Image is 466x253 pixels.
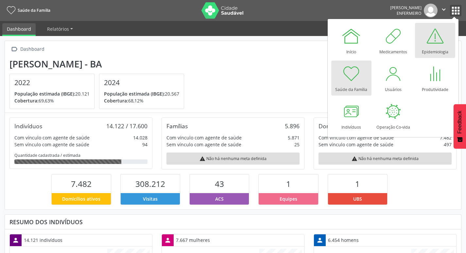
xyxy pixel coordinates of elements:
[19,45,45,54] div: Dashboard
[135,178,165,189] span: 308.212
[424,4,438,17] img: img
[166,122,188,130] div: Famílias
[331,61,371,96] a: Saúde da Família
[164,237,171,244] i: person
[199,156,205,162] i: warning
[415,61,455,96] a: Produtividade
[319,134,394,141] div: Com vínculo com agente de saúde
[9,45,45,54] a:  Dashboard
[331,98,371,133] a: Indivíduos
[143,195,158,202] span: Visitas
[319,141,393,148] div: Sem vínculo com agente de saúde
[319,122,346,130] div: Domicílios
[47,26,69,32] span: Relatórios
[280,195,297,202] span: Equipes
[326,234,361,246] div: 6.454 homens
[9,45,19,54] i: 
[352,156,357,162] i: warning
[14,98,39,104] span: Cobertura:
[373,23,413,58] a: Medicamentos
[5,5,50,16] a: Saúde da Família
[355,178,360,189] span: 1
[43,23,78,35] a: Relatórios
[397,10,422,16] span: Enfermeiro
[62,195,100,202] span: Domicílios ativos
[9,218,457,226] div: Resumo dos indivíduos
[71,178,92,189] span: 7.482
[373,61,413,96] a: Usuários
[457,111,463,134] span: Feedback
[9,59,189,69] div: [PERSON_NAME] - BA
[285,122,300,130] div: 5.896
[316,237,323,244] i: person
[14,122,42,130] div: Indivíduos
[133,134,147,141] div: 14.028
[166,134,242,141] div: Com vínculo com agente de saúde
[104,79,179,87] h4: 2024
[104,90,179,97] p: 20.567
[166,141,241,148] div: Sem vínculo com agente de saúde
[294,141,300,148] div: 25
[14,141,89,148] div: Sem vínculo com agente de saúde
[444,141,452,148] div: 497
[18,8,50,13] span: Saúde da Família
[174,234,212,246] div: 7.667 mulheres
[14,153,147,158] div: Quantidade cadastrada / estimada
[286,178,291,189] span: 1
[166,153,300,165] div: Não há nenhuma meta definida
[319,153,452,165] div: Não há nenhuma meta definida
[454,104,466,149] button: Feedback - Mostrar pesquisa
[104,98,128,104] span: Cobertura:
[215,178,224,189] span: 43
[390,5,422,10] div: [PERSON_NAME]
[353,195,362,202] span: UBS
[12,237,19,244] i: person
[104,91,165,97] span: População estimada (IBGE):
[215,195,224,202] span: ACS
[142,141,147,148] div: 94
[14,91,75,97] span: População estimada (IBGE):
[440,134,452,141] div: 7.482
[14,90,90,97] p: 20.121
[331,23,371,58] a: Início
[288,134,300,141] div: 5.871
[438,4,450,17] button: 
[2,23,36,36] a: Dashboard
[14,79,90,87] h4: 2022
[14,134,90,141] div: Com vínculo com agente de saúde
[14,97,90,104] p: 69,63%
[106,122,147,130] div: 14.122 / 17.600
[373,98,413,133] a: Operação Co-vida
[22,234,65,246] div: 14.121 indivíduos
[415,23,455,58] a: Epidemiologia
[450,5,461,16] button: apps
[440,6,447,13] i: 
[104,97,179,104] p: 68,12%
